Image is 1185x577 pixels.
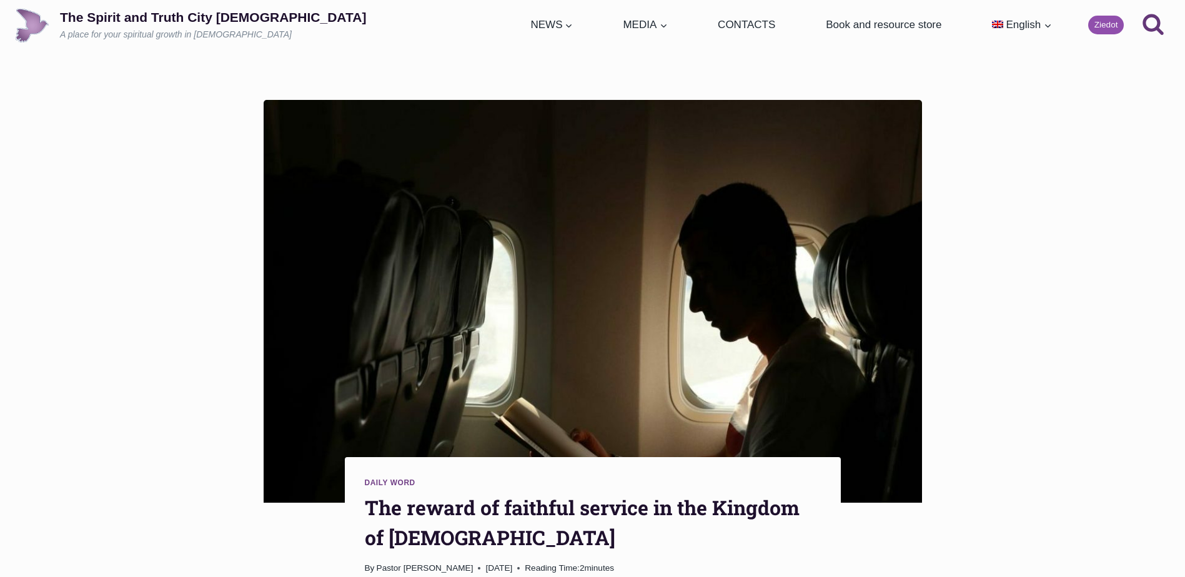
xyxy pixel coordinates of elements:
span: 2 [525,561,614,575]
span: By [365,561,375,575]
a: The Spirit and Truth City [DEMOGRAPHIC_DATA]A place for your spiritual growth in [DEMOGRAPHIC_DATA] [15,8,366,42]
p: A place for your spiritual growth in [DEMOGRAPHIC_DATA] [60,29,366,41]
span: MEDIA [623,16,668,33]
h1: The reward of faithful service in the Kingdom of [DEMOGRAPHIC_DATA] [365,493,821,553]
a: Pastor [PERSON_NAME] [377,563,474,573]
img: Draudze Gars un Patiesība [15,8,49,42]
a: Daily Word [365,478,415,487]
time: [DATE] [485,561,512,575]
span: English [1006,19,1041,31]
span: NEWS [530,16,573,33]
a: Ziedot [1088,16,1124,34]
button: View Search Form [1136,8,1170,42]
p: The Spirit and Truth City [DEMOGRAPHIC_DATA] [60,9,366,25]
span: Reading Time: [525,563,580,573]
span: minutes [584,563,614,573]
